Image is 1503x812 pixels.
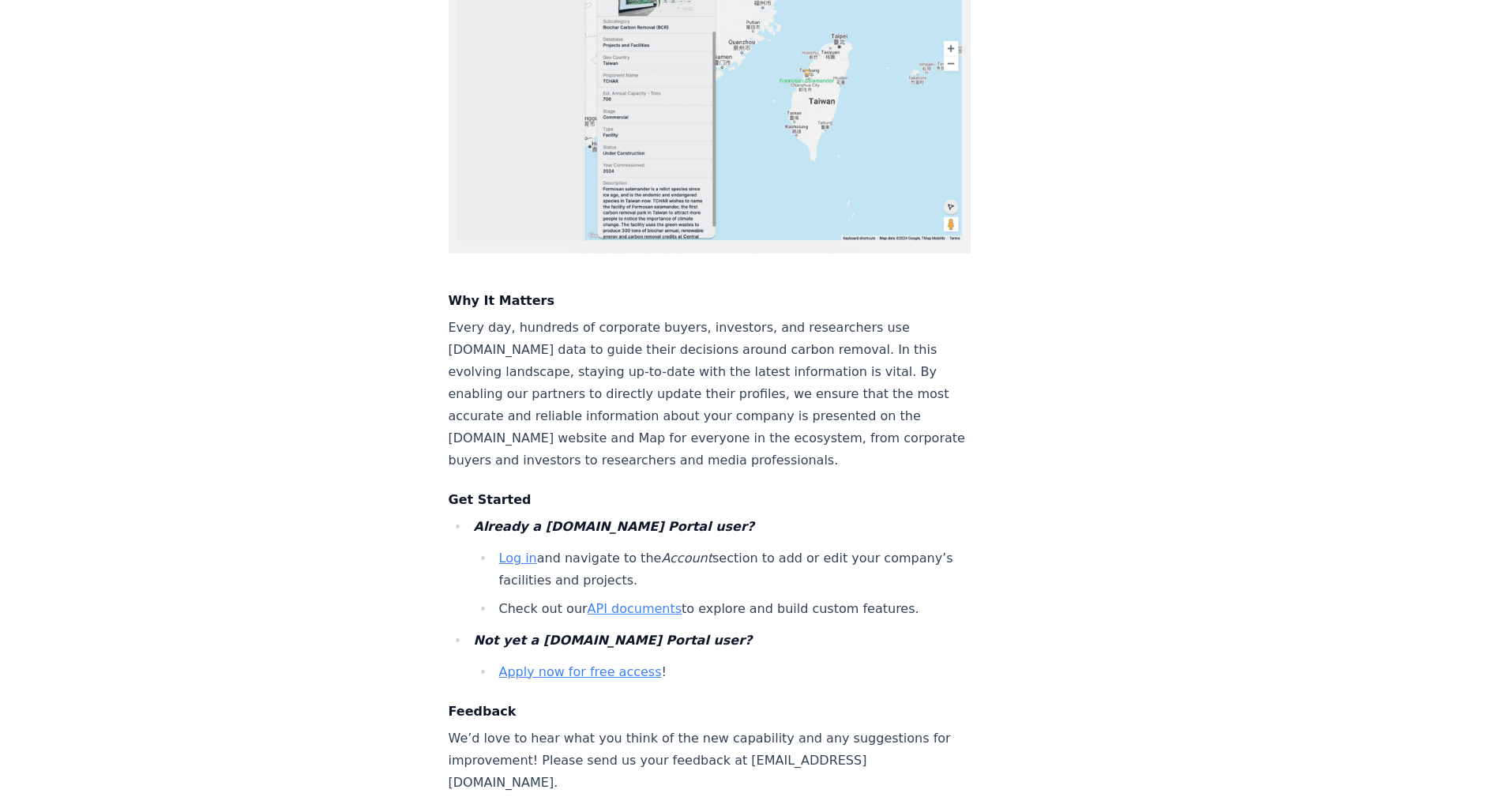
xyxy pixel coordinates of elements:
[661,551,712,566] em: Account
[449,727,971,794] p: We’d love to hear what you think of the new capability and any suggestions for improvement! Pleas...
[494,661,971,683] li: !
[474,633,753,648] em: Not yet a [DOMAIN_NAME] Portal user?
[449,293,555,308] strong: Why It Matters
[449,317,971,472] p: Every day, hundreds of corporate buyers, investors, and researchers use [DOMAIN_NAME] data to gui...
[588,601,682,616] a: API documents
[474,519,755,534] em: Already a [DOMAIN_NAME] Portal user?
[499,664,662,679] a: Apply now for free access
[494,547,971,592] li: and navigate to the section to add or edit your company’s facilities and projects.
[449,704,517,719] strong: Feedback
[499,551,537,566] a: Log in
[494,598,971,620] li: Check out our to explore and build custom features.
[449,492,532,507] strong: Get Started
